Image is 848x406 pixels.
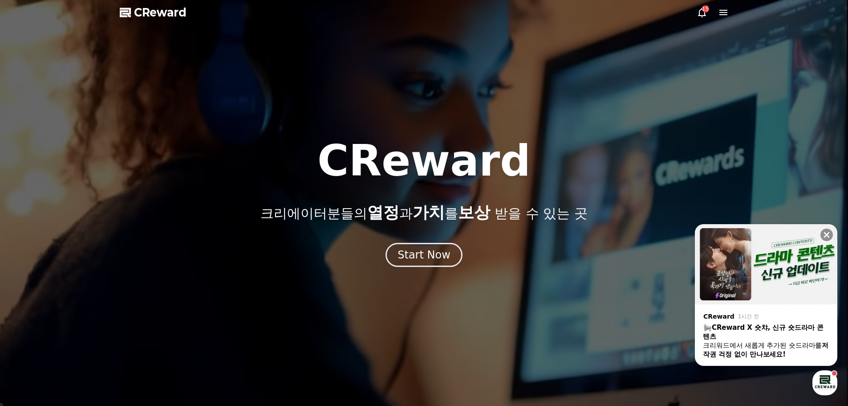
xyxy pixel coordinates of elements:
[3,283,59,305] a: 홈
[458,203,490,221] span: 보상
[367,203,399,221] span: 열정
[413,203,445,221] span: 가치
[317,139,531,182] h1: CReward
[120,5,187,20] a: CReward
[115,283,171,305] a: 설정
[697,7,707,18] a: 15
[398,248,450,262] div: Start Now
[385,243,463,267] button: Start Now
[138,296,148,303] span: 설정
[260,204,587,221] p: 크리에이터분들의 과 를 받을 수 있는 곳
[59,283,115,305] a: 대화
[385,252,463,260] a: Start Now
[702,5,709,12] div: 15
[28,296,33,303] span: 홈
[81,296,92,303] span: 대화
[134,5,187,20] span: CReward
